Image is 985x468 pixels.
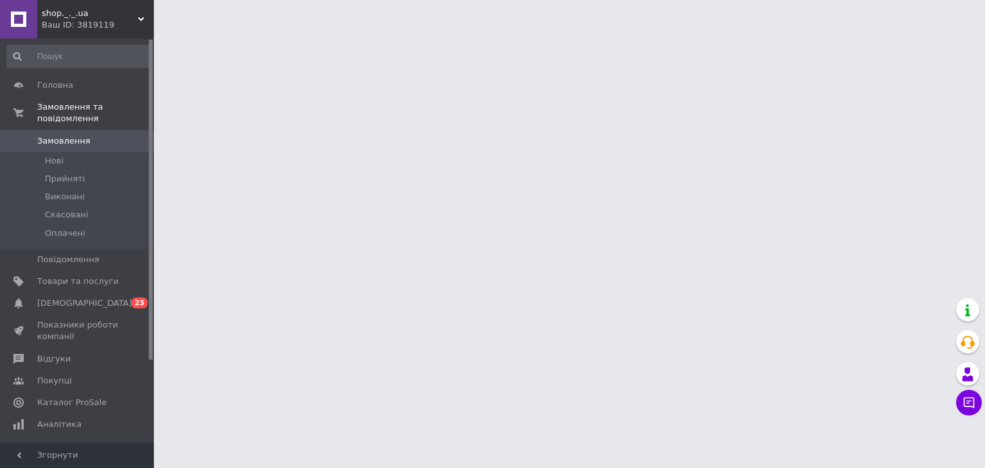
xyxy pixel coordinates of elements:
span: Аналітика [37,419,81,430]
span: Показники роботи компанії [37,319,119,342]
span: Покупці [37,375,72,387]
button: Чат з покупцем [956,390,982,415]
span: Нові [45,155,63,167]
span: Прийняті [45,173,85,185]
span: Замовлення [37,135,90,147]
span: Оплачені [45,228,85,239]
span: Повідомлення [37,254,99,265]
span: Управління сайтом [37,440,119,464]
span: Головна [37,79,73,91]
span: Виконані [45,191,85,203]
span: Відгуки [37,353,71,365]
span: Каталог ProSale [37,397,106,408]
input: Пошук [6,45,151,68]
span: shop._._.ua [42,8,138,19]
span: Замовлення та повідомлення [37,101,154,124]
span: [DEMOGRAPHIC_DATA] [37,297,132,309]
span: Товари та послуги [37,276,119,287]
span: 23 [131,297,147,308]
div: Ваш ID: 3819119 [42,19,154,31]
span: Скасовані [45,209,88,221]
